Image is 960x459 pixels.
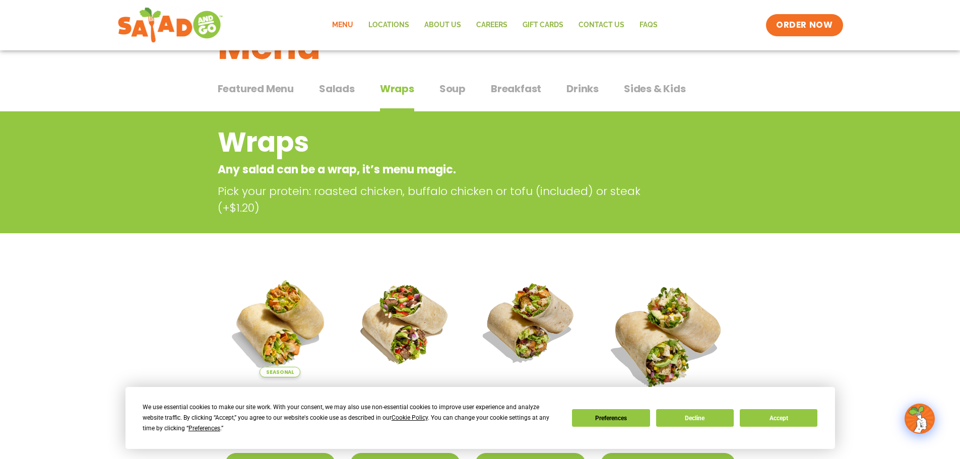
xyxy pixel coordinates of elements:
[439,81,466,96] span: Soup
[388,385,422,403] h2: Fajita
[218,78,743,112] div: Tabbed content
[325,14,361,37] a: Menu
[380,81,414,96] span: Wraps
[125,387,835,449] div: Cookie Consent Prompt
[218,81,294,96] span: Featured Menu
[225,268,335,377] img: Product photo for Southwest Harvest Wrap
[350,268,460,377] img: Product photo for Fajita Wrap
[601,268,735,402] img: Product photo for BBQ Ranch Wrap
[624,81,686,96] span: Sides & Kids
[392,414,428,421] span: Cookie Policy
[218,122,662,163] h2: Wraps
[417,14,469,37] a: About Us
[740,409,817,427] button: Accept
[906,405,934,433] img: wpChatIcon
[260,367,300,377] span: Seasonal
[117,5,224,45] img: new-SAG-logo-768×292
[225,385,335,420] h2: Southwest Harvest Wrap
[188,425,220,432] span: Preferences
[143,402,560,434] div: We use essential cookies to make our site work. With your consent, we may also use non-essential ...
[766,14,843,36] a: ORDER NOW
[632,14,665,37] a: FAQs
[361,14,417,37] a: Locations
[491,81,541,96] span: Breakfast
[571,14,632,37] a: Contact Us
[572,409,650,427] button: Preferences
[656,409,734,427] button: Decline
[218,161,662,178] p: Any salad can be a wrap, it’s menu magic.
[776,19,833,31] span: ORDER NOW
[479,385,582,403] h2: Roasted Autumn
[218,183,666,216] p: Pick your protein: roasted chicken, buffalo chicken or tofu (included) or steak (+$1.20)
[319,81,355,96] span: Salads
[469,14,515,37] a: Careers
[515,14,571,37] a: GIFT CARDS
[325,14,665,37] nav: Menu
[475,268,585,377] img: Product photo for Roasted Autumn Wrap
[566,81,599,96] span: Drinks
